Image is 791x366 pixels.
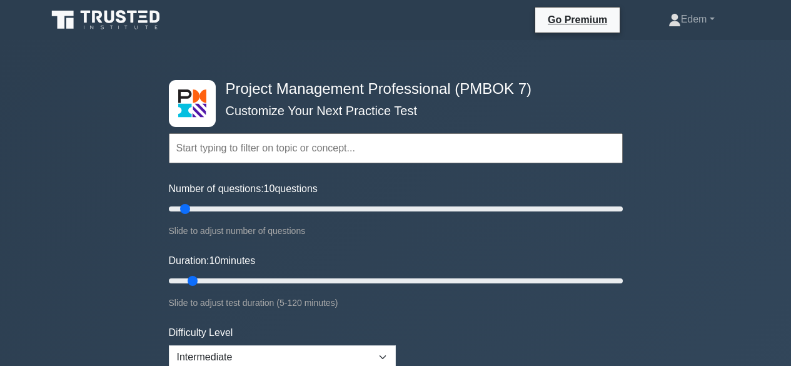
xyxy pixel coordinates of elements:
label: Difficulty Level [169,325,233,340]
a: Go Premium [540,12,615,28]
label: Number of questions: questions [169,181,318,196]
div: Slide to adjust number of questions [169,223,623,238]
span: 10 [264,183,275,194]
label: Duration: minutes [169,253,256,268]
h4: Project Management Professional (PMBOK 7) [221,80,562,98]
span: 10 [209,255,220,266]
input: Start typing to filter on topic or concept... [169,133,623,163]
a: Edem [638,7,745,32]
div: Slide to adjust test duration (5-120 minutes) [169,295,623,310]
